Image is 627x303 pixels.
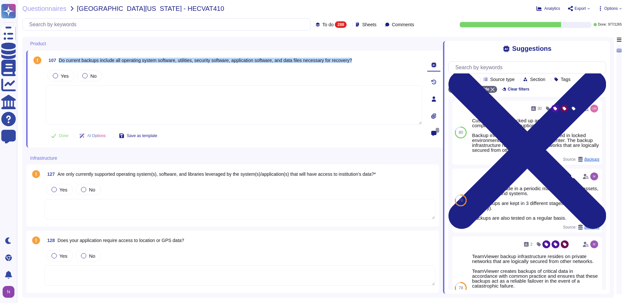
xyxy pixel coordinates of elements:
[87,134,106,138] span: AI Options
[392,22,414,27] span: Comments
[590,172,598,180] img: user
[90,73,96,79] span: No
[114,129,163,142] button: Save as template
[335,21,347,28] div: 288
[22,5,67,12] span: Questionnaires
[77,5,224,12] span: [GEOGRAPHIC_DATA][US_STATE] - HECVAT410
[362,22,376,27] span: Sheets
[61,73,69,79] span: Yes
[46,58,56,63] span: 107
[598,23,607,26] span: Done:
[459,131,463,134] span: 80
[45,172,55,176] span: 127
[89,253,95,259] span: No
[57,172,376,177] span: Are only currently supported operating system(s), software, and libraries leveraged by the system...
[59,58,352,63] span: Do current backups include all operating system software, utilities, security software, applicati...
[536,6,560,11] button: Analytics
[436,128,439,132] span: 0
[459,286,463,290] span: 78
[57,238,184,243] span: Does your application require access to location or GPS data?
[46,129,74,142] button: Done
[30,156,57,160] span: Infrastructure
[544,7,560,10] span: Analytics
[45,238,55,243] span: 128
[452,62,606,73] input: Search by keywords
[59,187,67,192] span: Yes
[89,187,95,192] span: No
[459,198,463,202] span: 78
[59,134,69,138] span: Done
[26,19,311,30] input: Search by keywords
[322,22,334,27] span: To do
[604,7,618,10] span: Options
[575,7,586,10] span: Export
[127,134,157,138] span: Save as template
[1,285,19,299] button: user
[590,240,598,248] img: user
[3,286,14,298] img: user
[608,23,622,26] span: 977 / 1265
[590,105,598,112] img: user
[30,41,46,46] span: Product
[59,253,67,259] span: Yes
